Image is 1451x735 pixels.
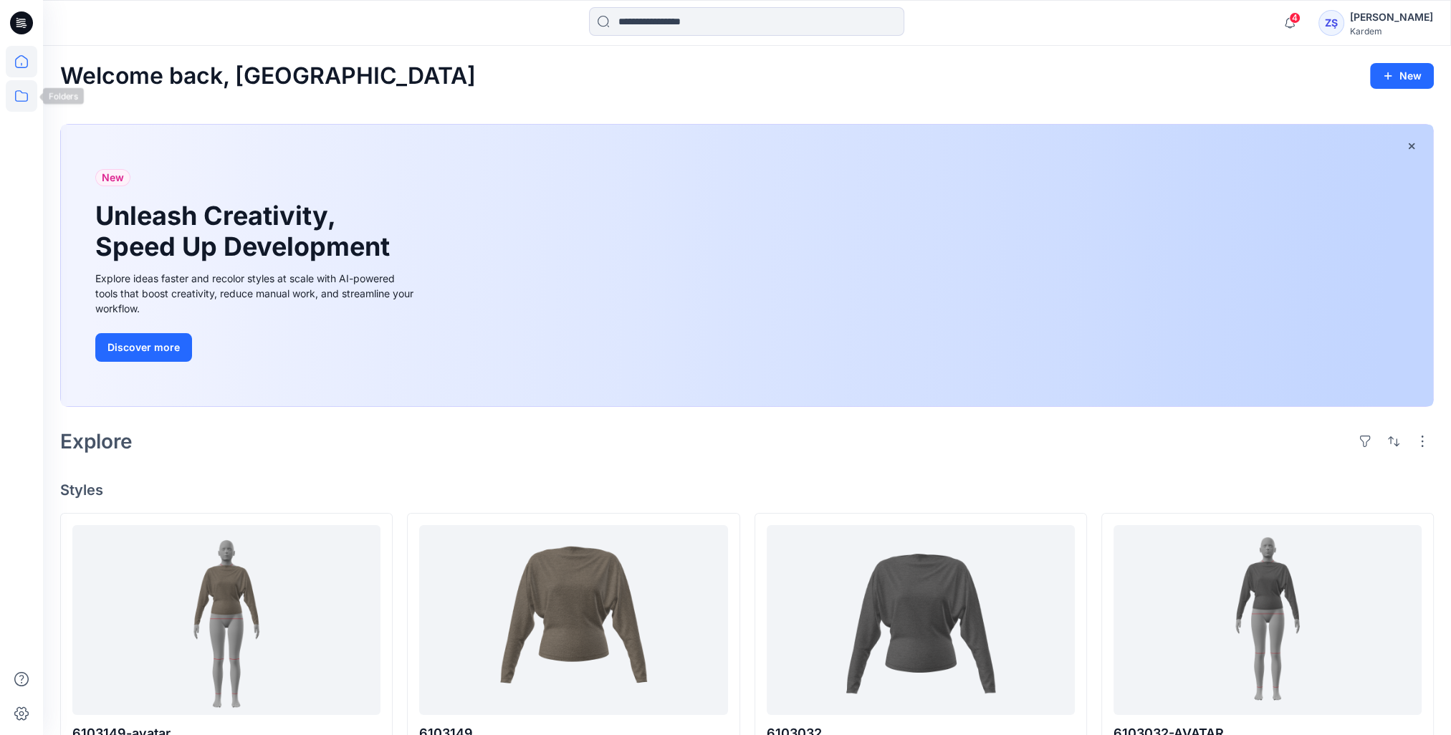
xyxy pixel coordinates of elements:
button: New [1370,63,1434,89]
span: New [102,169,124,186]
h1: Unleash Creativity, Speed Up Development [95,201,396,262]
h4: Styles [60,481,1434,499]
span: 4 [1289,12,1301,24]
a: 6103149 [419,525,727,715]
a: 6103032-AVATAR [1114,525,1422,715]
a: Discover more [95,333,418,362]
button: Discover more [95,333,192,362]
div: ZŞ [1318,10,1344,36]
h2: Explore [60,430,133,453]
div: Kardem [1350,26,1433,37]
a: 6103032 [767,525,1075,715]
h2: Welcome back, [GEOGRAPHIC_DATA] [60,63,476,90]
a: 6103149-avatar [72,525,380,715]
div: Explore ideas faster and recolor styles at scale with AI-powered tools that boost creativity, red... [95,271,418,316]
div: [PERSON_NAME] [1350,9,1433,26]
